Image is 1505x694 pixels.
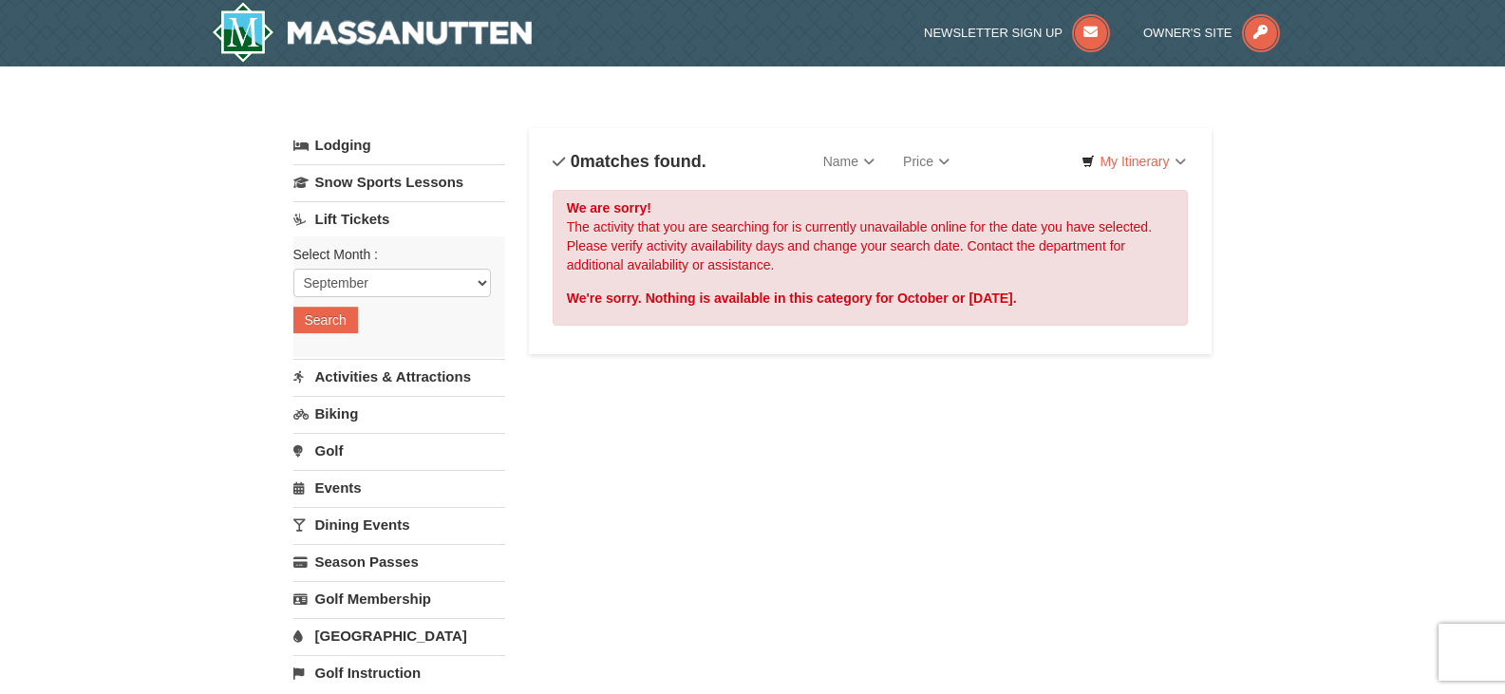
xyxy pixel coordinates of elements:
a: Massanutten Resort [212,2,533,63]
a: Lodging [293,128,505,162]
label: Select Month : [293,245,491,264]
a: Activities & Attractions [293,359,505,394]
a: My Itinerary [1069,147,1197,176]
a: Biking [293,396,505,431]
a: Events [293,470,505,505]
a: Golf [293,433,505,468]
span: Newsletter Sign Up [924,26,1063,40]
a: Snow Sports Lessons [293,164,505,199]
a: Season Passes [293,544,505,579]
a: Lift Tickets [293,201,505,236]
a: Newsletter Sign Up [924,26,1110,40]
strong: We are sorry! [567,200,651,216]
img: Massanutten Resort Logo [212,2,533,63]
a: Name [809,142,889,180]
div: We're sorry. Nothing is available in this category for October or [DATE]. [567,289,1175,308]
h4: matches found. [553,152,706,171]
a: Owner's Site [1143,26,1280,40]
a: [GEOGRAPHIC_DATA] [293,618,505,653]
a: Price [889,142,964,180]
a: Dining Events [293,507,505,542]
span: 0 [571,152,580,171]
a: Golf Membership [293,581,505,616]
span: Owner's Site [1143,26,1232,40]
div: The activity that you are searching for is currently unavailable online for the date you have sel... [553,190,1189,326]
button: Search [293,307,358,333]
a: Golf Instruction [293,655,505,690]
